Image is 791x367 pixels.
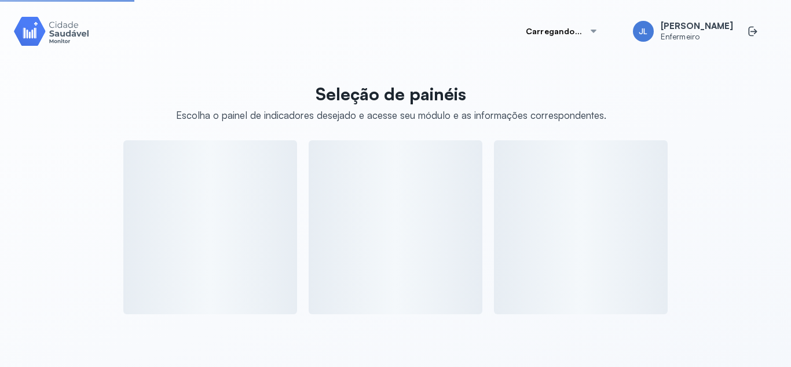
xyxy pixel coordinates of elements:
[176,109,606,121] div: Escolha o painel de indicadores desejado e acesse seu módulo e as informações correspondentes.
[512,20,612,43] button: Carregando...
[639,27,647,37] span: JL
[14,14,89,48] img: Logotipo do produto Monitor
[176,83,606,104] p: Seleção de painéis
[661,32,733,42] span: Enfermeiro
[661,21,733,32] span: [PERSON_NAME]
